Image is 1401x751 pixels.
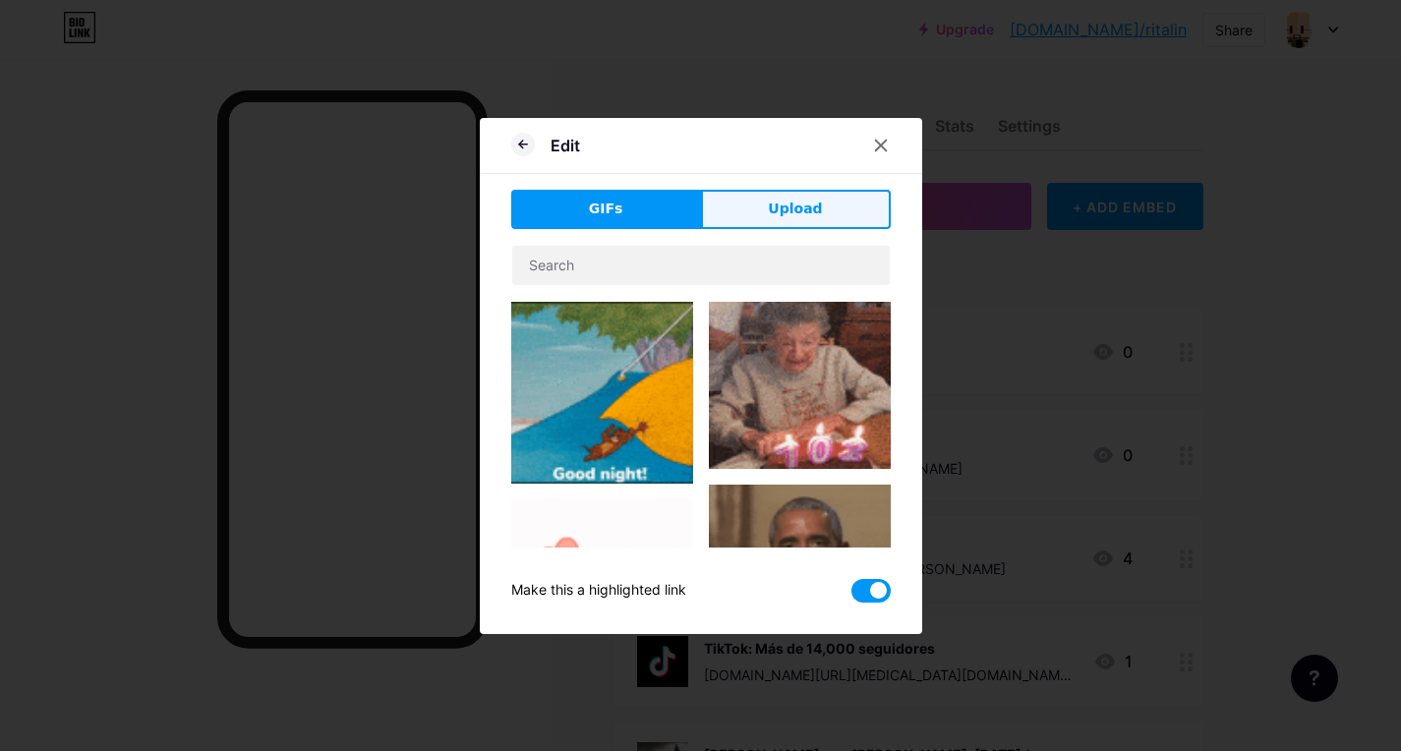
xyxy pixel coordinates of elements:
[709,302,891,469] img: Gihpy
[701,190,891,229] button: Upload
[511,190,701,229] button: GIFs
[551,134,580,157] div: Edit
[589,199,623,219] span: GIFs
[511,499,693,681] img: Gihpy
[511,579,686,603] div: Make this a highlighted link
[709,485,891,666] img: Gihpy
[768,199,822,219] span: Upload
[511,302,693,484] img: Gihpy
[512,246,890,285] input: Search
